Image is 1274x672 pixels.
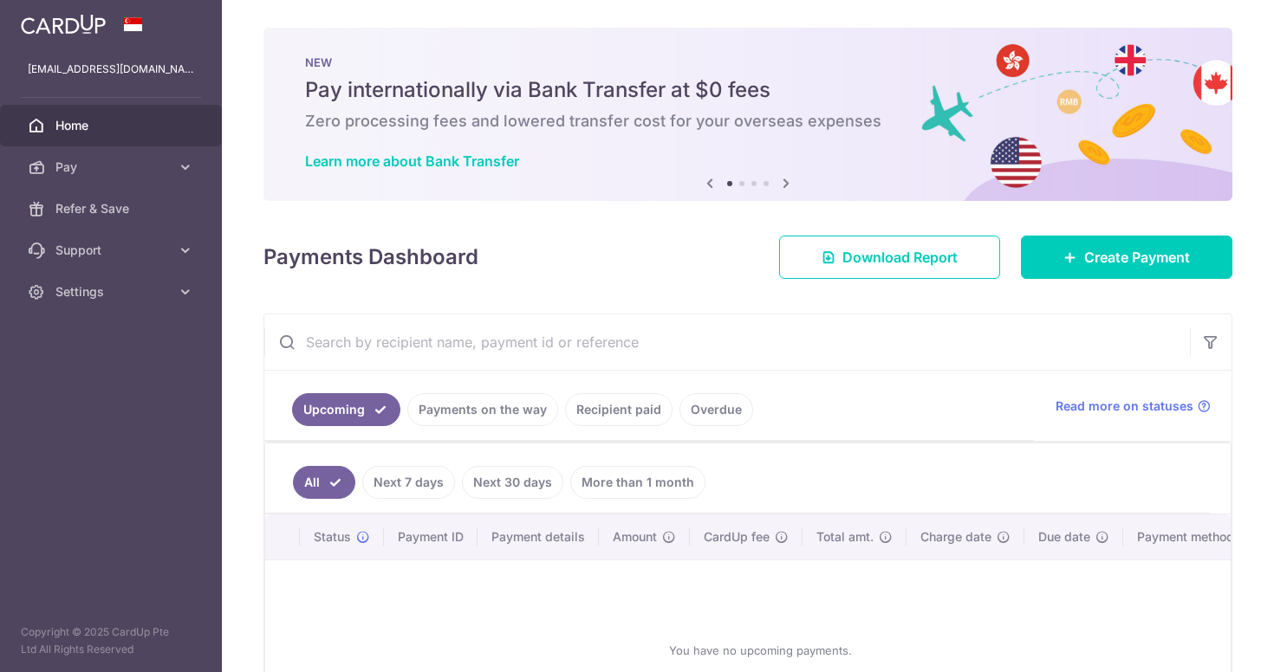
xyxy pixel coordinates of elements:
h4: Payments Dashboard [263,242,478,273]
a: Learn more about Bank Transfer [305,152,519,170]
span: Read more on statuses [1056,397,1193,415]
a: Read more on statuses [1056,397,1211,415]
a: Next 7 days [362,466,455,499]
span: Due date [1038,528,1090,546]
img: CardUp [21,14,106,35]
input: Search by recipient name, payment id or reference [264,314,1190,370]
p: NEW [305,55,1191,69]
a: More than 1 month [570,466,705,499]
span: CardUp fee [704,528,770,546]
img: Bank transfer banner [263,28,1232,201]
span: Refer & Save [55,200,170,217]
span: Support [55,242,170,259]
span: Download Report [842,247,958,268]
a: Payments on the way [407,393,558,426]
h6: Zero processing fees and lowered transfer cost for your overseas expenses [305,111,1191,132]
a: All [293,466,355,499]
a: Recipient paid [565,393,673,426]
a: Download Report [779,236,1000,279]
a: Overdue [679,393,753,426]
span: Amount [613,528,657,546]
span: Create Payment [1084,247,1190,268]
h5: Pay internationally via Bank Transfer at $0 fees [305,76,1191,104]
a: Upcoming [292,393,400,426]
th: Payment ID [384,514,478,559]
span: Settings [55,283,170,300]
span: Home [55,117,170,134]
span: Status [314,528,351,546]
span: Total amt. [816,528,874,546]
p: [EMAIL_ADDRESS][DOMAIN_NAME] [28,61,194,78]
a: Next 30 days [462,466,563,499]
span: Pay [55,158,170,176]
span: Charge date [920,528,991,546]
th: Payment method [1123,514,1255,559]
a: Create Payment [1021,236,1232,279]
th: Payment details [478,514,599,559]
